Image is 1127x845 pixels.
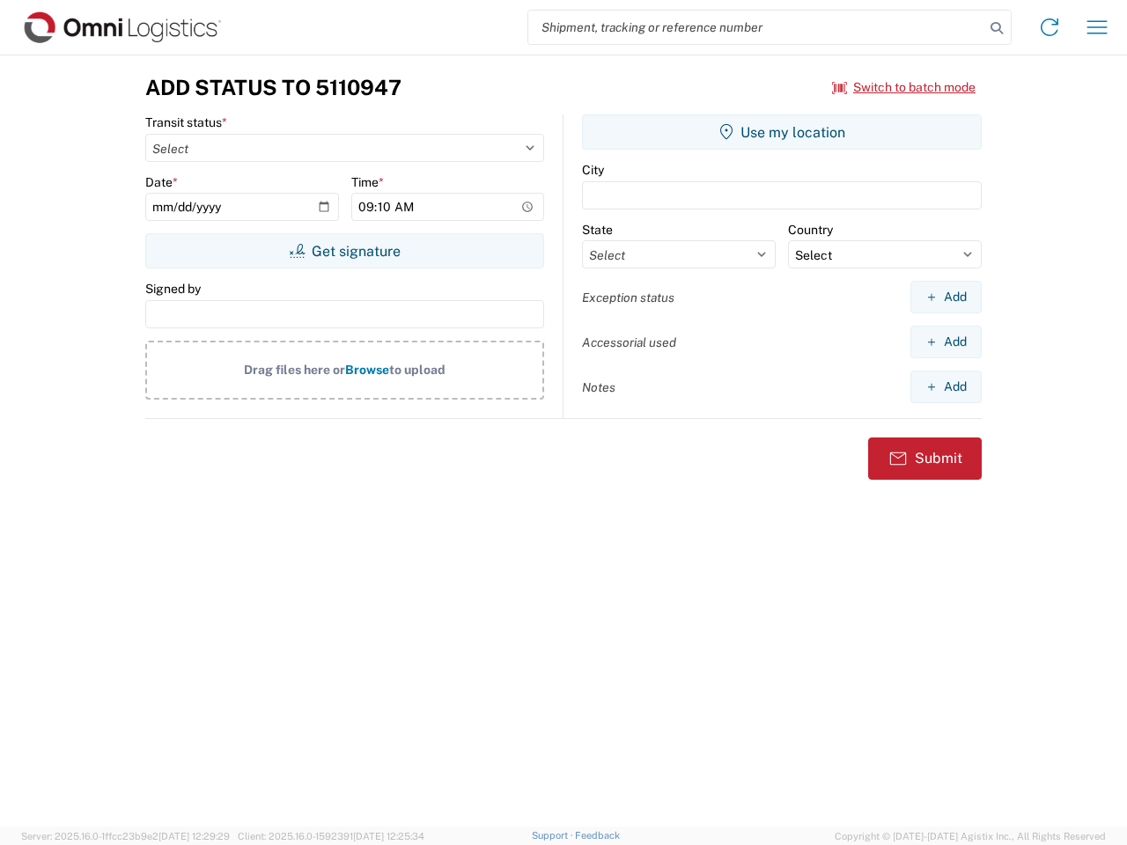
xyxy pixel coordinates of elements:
[835,828,1106,844] span: Copyright © [DATE]-[DATE] Agistix Inc., All Rights Reserved
[389,363,446,377] span: to upload
[532,830,576,841] a: Support
[158,831,230,841] span: [DATE] 12:29:29
[244,363,345,377] span: Drag files here or
[145,281,201,297] label: Signed by
[868,437,982,480] button: Submit
[145,174,178,190] label: Date
[145,233,544,268] button: Get signature
[832,73,976,102] button: Switch to batch mode
[788,222,833,238] label: Country
[582,222,613,238] label: State
[582,379,615,395] label: Notes
[345,363,389,377] span: Browse
[353,831,424,841] span: [DATE] 12:25:34
[910,371,982,403] button: Add
[582,162,604,178] label: City
[582,114,982,150] button: Use my location
[910,326,982,358] button: Add
[21,831,230,841] span: Server: 2025.16.0-1ffcc23b9e2
[910,281,982,313] button: Add
[582,290,674,305] label: Exception status
[528,11,984,44] input: Shipment, tracking or reference number
[575,830,620,841] a: Feedback
[145,114,227,130] label: Transit status
[351,174,384,190] label: Time
[145,75,401,100] h3: Add Status to 5110947
[238,831,424,841] span: Client: 2025.16.0-1592391
[582,334,676,350] label: Accessorial used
